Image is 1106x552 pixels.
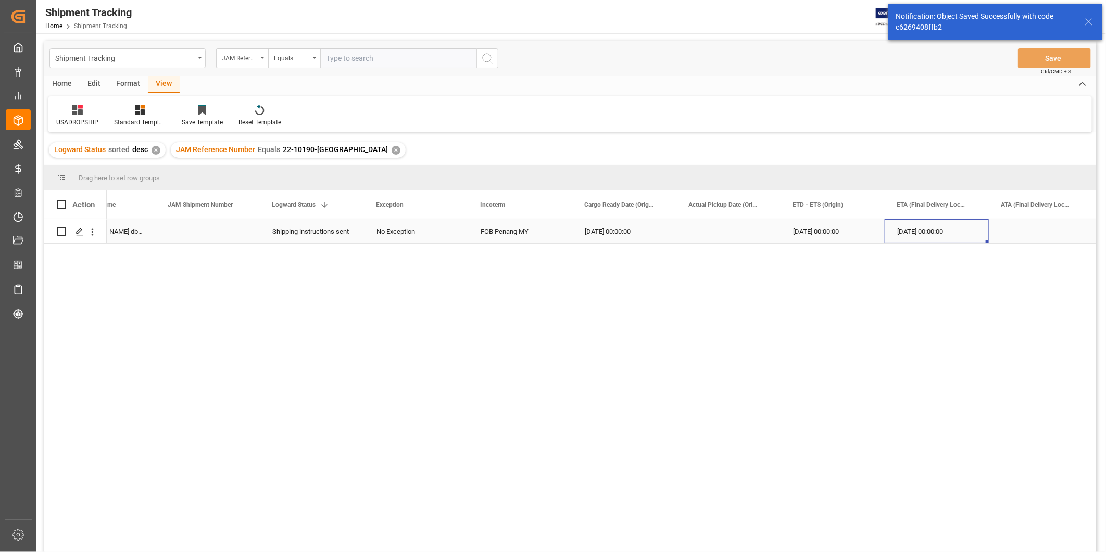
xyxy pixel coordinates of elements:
div: Shipping instructions sent [272,220,351,244]
button: open menu [49,48,206,68]
div: FOB Penang MY [468,219,572,243]
span: ETD - ETS (Origin) [793,201,843,208]
div: [DATE] 00:00:00 [781,219,885,243]
div: Edit [80,76,108,93]
span: JAM Reference Number [176,145,255,154]
span: ETA (Final Delivery Location) [897,201,966,208]
div: Action [72,200,95,209]
input: Type to search [320,48,476,68]
span: Exception [376,201,404,208]
div: Notification: Object Saved Successfully with code c6269408ffb2 [896,11,1075,33]
span: Equals [258,145,280,154]
button: search button [476,48,498,68]
div: [DATE] 00:00:00 [885,219,989,243]
span: Drag here to set row groups [79,174,160,182]
div: Press SPACE to select this row. [44,219,107,244]
div: ✕ [152,146,160,155]
div: Home [44,76,80,93]
div: ✕ [392,146,400,155]
span: Cargo Ready Date (Origin) [584,201,654,208]
div: Shipment Tracking [55,51,194,64]
div: Save Template [182,118,223,127]
div: [DATE] 00:00:00 [572,219,676,243]
span: Incoterm [480,201,505,208]
div: Equals [274,51,309,63]
div: View [148,76,180,93]
button: Save [1018,48,1091,68]
div: Standard Templates [114,118,166,127]
span: Logward Status [54,145,106,154]
div: JAM Reference Number [222,51,257,63]
div: USADROPSHIP [56,118,98,127]
span: desc [132,145,148,154]
div: No Exception [376,220,456,244]
div: Reset Template [238,118,281,127]
span: Supplier Full Name [64,201,116,208]
span: Ctrl/CMD + S [1041,68,1071,76]
a: Home [45,22,62,30]
button: open menu [216,48,268,68]
span: JAM Shipment Number [168,201,233,208]
span: ATA (Final Delivery Location) [1001,201,1071,208]
span: Logward Status [272,201,316,208]
img: Exertis%20JAM%20-%20Email%20Logo.jpg_1722504956.jpg [876,8,912,26]
span: Actual Pickup Date (Origin) [688,201,758,208]
span: sorted [108,145,130,154]
button: open menu [268,48,320,68]
span: 22-10190-[GEOGRAPHIC_DATA] [283,145,388,154]
div: Format [108,76,148,93]
div: Shipment Tracking [45,5,132,20]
